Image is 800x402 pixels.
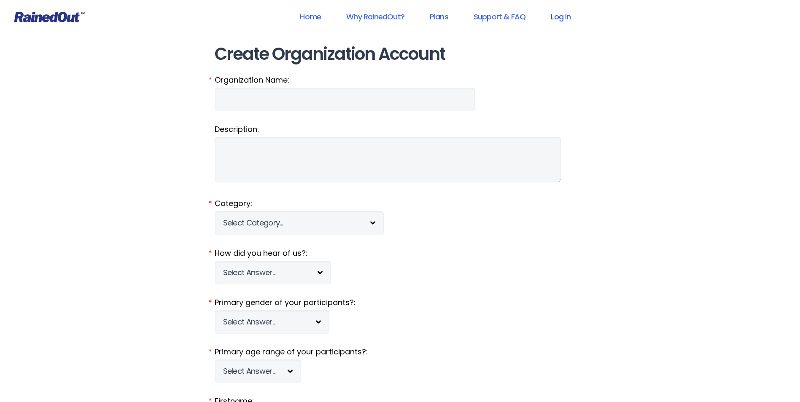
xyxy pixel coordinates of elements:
[335,7,415,26] a: Why RainedOut?
[463,7,536,26] a: Support & FAQ
[215,346,586,357] label: Primary age range of your participants?:
[215,198,586,209] label: Category:
[215,124,586,135] label: Description:
[419,7,459,26] a: Plans
[215,297,586,308] label: Primary gender of your participants?:
[540,7,582,26] a: Log In
[215,75,586,86] label: Organization Name:
[289,7,332,26] a: Home
[215,45,586,64] h1: Create Organization Account
[215,248,586,259] label: How did you hear of us?:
